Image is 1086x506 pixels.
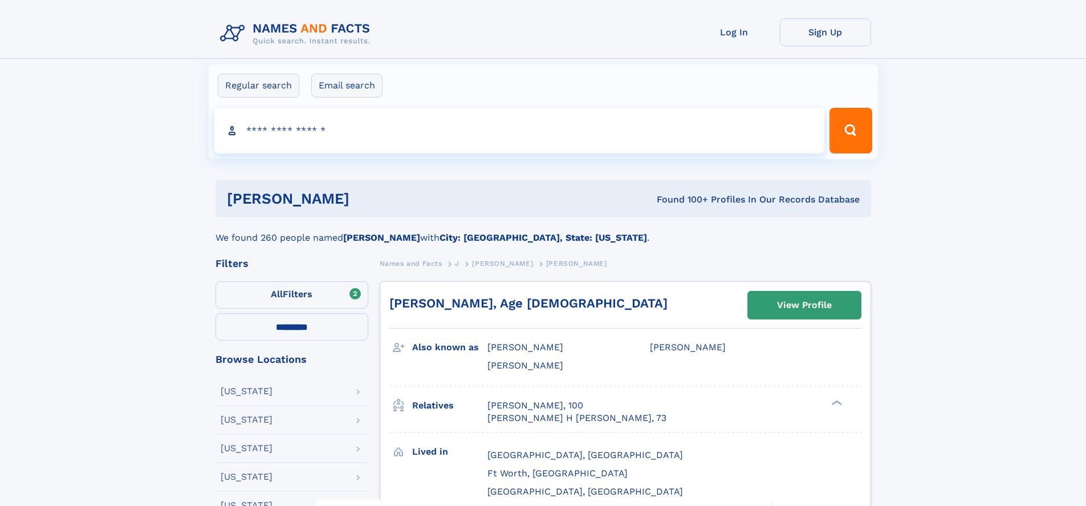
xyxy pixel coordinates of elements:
label: Regular search [218,74,299,98]
a: View Profile [748,292,861,319]
input: search input [214,108,825,153]
div: [US_STATE] [221,472,272,481]
h3: Relatives [412,396,487,415]
button: Search Button [829,108,872,153]
a: [PERSON_NAME], Age [DEMOGRAPHIC_DATA] [389,296,668,310]
div: ❯ [829,399,843,406]
img: Logo Names and Facts [215,18,380,49]
div: Filters [215,258,368,269]
a: [PERSON_NAME] H [PERSON_NAME], 73 [487,412,666,424]
div: View Profile [777,292,832,318]
span: All [271,289,283,299]
div: [US_STATE] [221,444,272,453]
span: [PERSON_NAME] [546,260,607,268]
div: Found 100+ Profiles In Our Records Database [503,193,860,206]
div: [US_STATE] [221,387,272,396]
label: Email search [311,74,383,98]
b: [PERSON_NAME] [343,232,420,243]
h1: [PERSON_NAME] [227,192,503,206]
span: J [455,260,459,268]
span: [PERSON_NAME] [487,342,563,353]
b: City: [GEOGRAPHIC_DATA], State: [US_STATE] [440,232,647,243]
span: [PERSON_NAME] [650,342,726,353]
span: [PERSON_NAME] [487,360,563,371]
span: [GEOGRAPHIC_DATA], [GEOGRAPHIC_DATA] [487,450,683,460]
span: [GEOGRAPHIC_DATA], [GEOGRAPHIC_DATA] [487,486,683,497]
span: Ft Worth, [GEOGRAPHIC_DATA] [487,468,628,479]
h3: Also known as [412,338,487,357]
h3: Lived in [412,442,487,462]
div: [US_STATE] [221,415,272,424]
a: Names and Facts [380,256,442,270]
a: Log In [689,18,780,46]
a: [PERSON_NAME] [472,256,533,270]
div: We found 260 people named with . [215,217,871,245]
label: Filters [215,281,368,309]
a: [PERSON_NAME], 100 [487,399,583,412]
a: J [455,256,459,270]
span: [PERSON_NAME] [472,260,533,268]
a: Sign Up [780,18,871,46]
div: Browse Locations [215,354,368,365]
